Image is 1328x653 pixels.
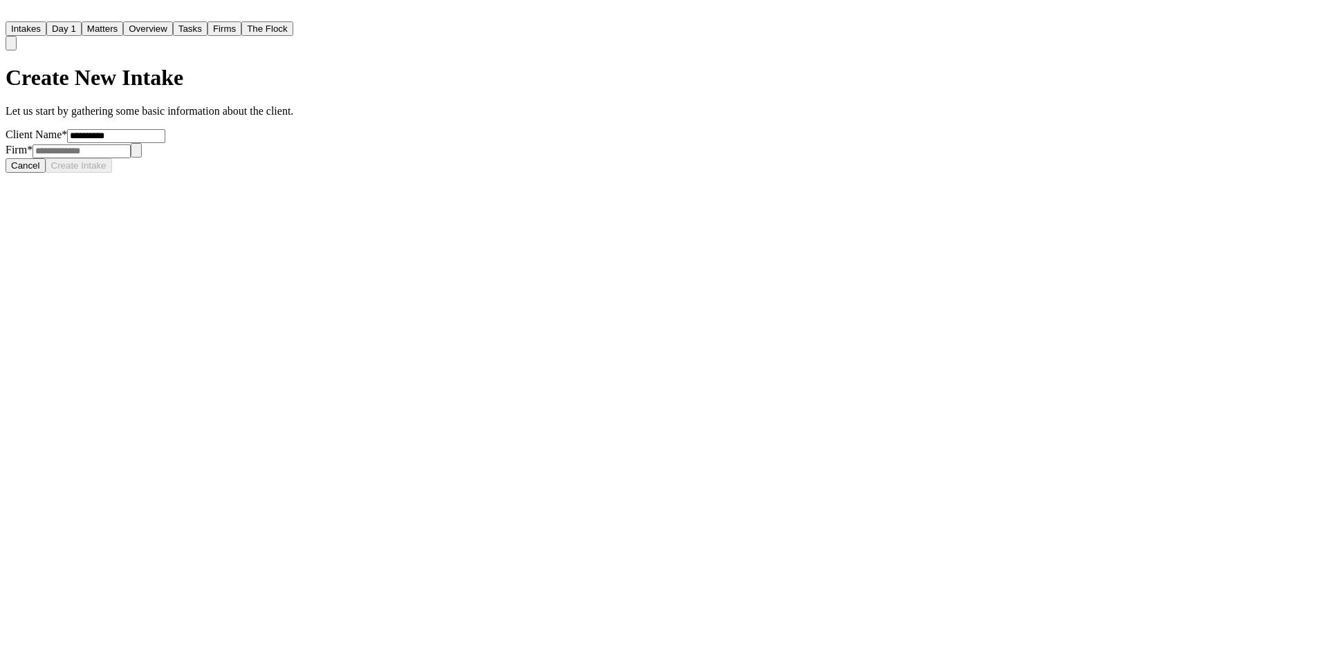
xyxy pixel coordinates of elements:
button: Overview [123,21,173,36]
h1: Create New Intake [6,65,293,91]
a: Firms [207,22,241,34]
button: Intakes [6,21,46,36]
button: Firms [207,21,241,36]
a: The Flock [241,22,293,34]
input: Select a firm [33,144,131,158]
label: Client Name [6,129,67,140]
a: Tasks [173,22,207,34]
img: Finch Logo [6,6,22,19]
button: Day 1 [46,21,82,36]
button: Tasks [173,21,207,36]
a: Overview [123,22,173,34]
button: Cancel intake creation [6,158,46,173]
a: Day 1 [46,22,82,34]
a: Matters [82,22,123,34]
p: Let us start by gathering some basic information about the client. [6,105,293,117]
button: Create intake [46,158,112,173]
a: Intakes [6,22,46,34]
button: Matters [82,21,123,36]
label: Firm [6,144,33,155]
a: Home [6,9,22,21]
input: Client name [67,129,165,143]
button: The Flock [241,21,293,36]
